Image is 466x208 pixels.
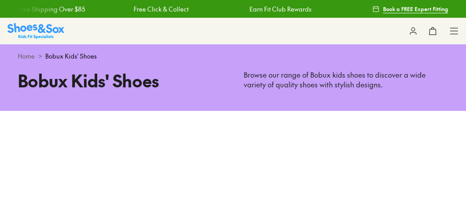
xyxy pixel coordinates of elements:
[18,4,85,14] a: Free Shipping Over $85
[8,23,64,39] img: SNS_Logo_Responsive.svg
[249,4,312,14] a: Earn Fit Club Rewards
[45,51,97,61] span: Bobux Kids' Shoes
[18,68,222,93] h1: Bobux Kids' Shoes
[18,51,448,61] div: >
[372,1,448,17] a: Book a FREE Expert Fitting
[383,5,448,13] span: Book a FREE Expert Fitting
[134,4,189,14] a: Free Click & Collect
[8,23,64,39] a: Shoes & Sox
[244,70,448,90] p: Browse our range of Bobux kids shoes to discover a wide variety of quality shoes with stylish des...
[18,51,35,61] a: Home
